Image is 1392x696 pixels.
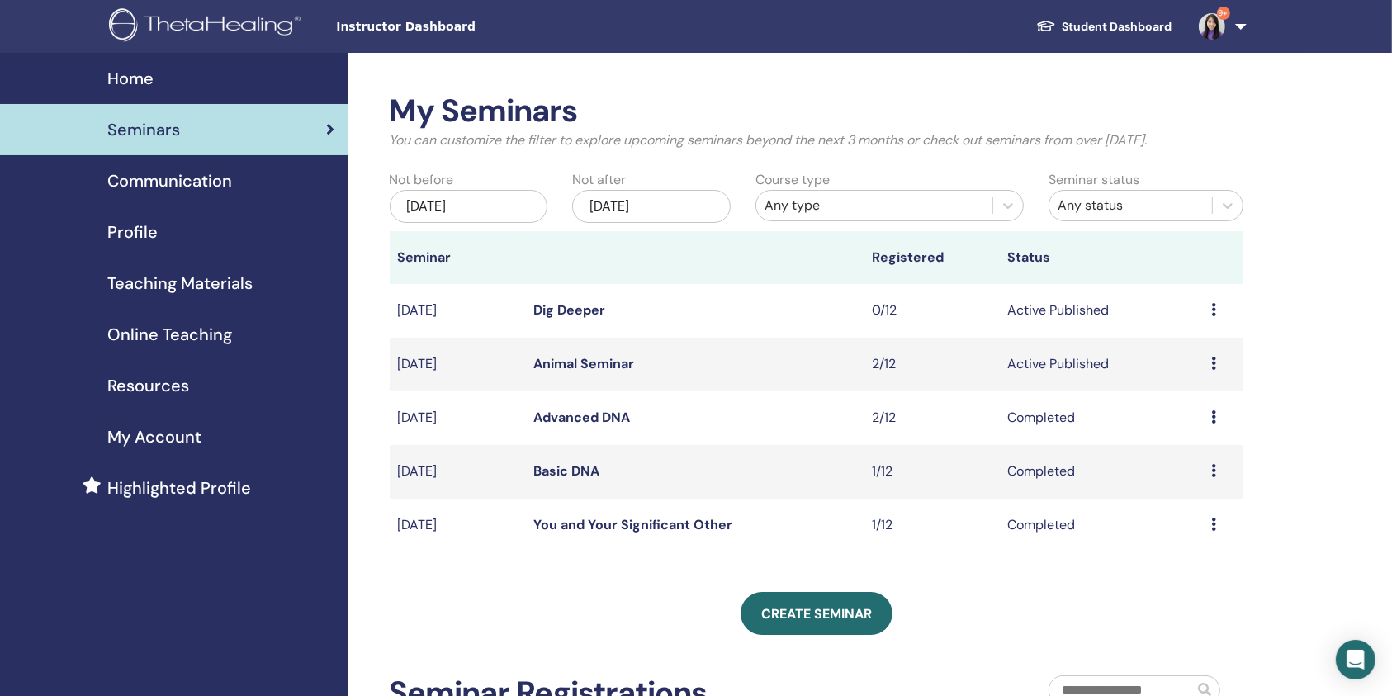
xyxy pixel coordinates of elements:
[390,130,1244,150] p: You can customize the filter to explore upcoming seminars beyond the next 3 months or check out s...
[999,391,1202,445] td: Completed
[390,231,525,284] th: Seminar
[572,190,731,223] div: [DATE]
[755,170,830,190] label: Course type
[999,284,1202,338] td: Active Published
[107,117,180,142] span: Seminars
[107,322,232,347] span: Online Teaching
[999,499,1202,552] td: Completed
[533,409,630,426] a: Advanced DNA
[390,445,525,499] td: [DATE]
[864,231,999,284] th: Registered
[390,499,525,552] td: [DATE]
[1023,12,1186,42] a: Student Dashboard
[741,592,892,635] a: Create seminar
[1058,196,1204,215] div: Any status
[1336,640,1375,679] div: Open Intercom Messenger
[533,516,732,533] a: You and Your Significant Other
[533,355,634,372] a: Animal Seminar
[107,220,158,244] span: Profile
[533,301,605,319] a: Dig Deeper
[761,605,872,623] span: Create seminar
[390,338,525,391] td: [DATE]
[390,170,454,190] label: Not before
[390,92,1244,130] h2: My Seminars
[390,391,525,445] td: [DATE]
[336,18,584,36] span: Instructor Dashboard
[864,445,999,499] td: 1/12
[864,499,999,552] td: 1/12
[107,373,189,398] span: Resources
[107,271,253,296] span: Teaching Materials
[109,8,306,45] img: logo.png
[1049,170,1139,190] label: Seminar status
[864,284,999,338] td: 0/12
[107,476,251,500] span: Highlighted Profile
[765,196,984,215] div: Any type
[999,445,1202,499] td: Completed
[390,284,525,338] td: [DATE]
[864,391,999,445] td: 2/12
[107,424,201,449] span: My Account
[1199,13,1225,40] img: default.jpg
[572,170,626,190] label: Not after
[999,338,1202,391] td: Active Published
[1217,7,1230,20] span: 9+
[107,66,154,91] span: Home
[864,338,999,391] td: 2/12
[107,168,232,193] span: Communication
[390,190,548,223] div: [DATE]
[533,462,599,480] a: Basic DNA
[1036,19,1056,33] img: graduation-cap-white.svg
[999,231,1202,284] th: Status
